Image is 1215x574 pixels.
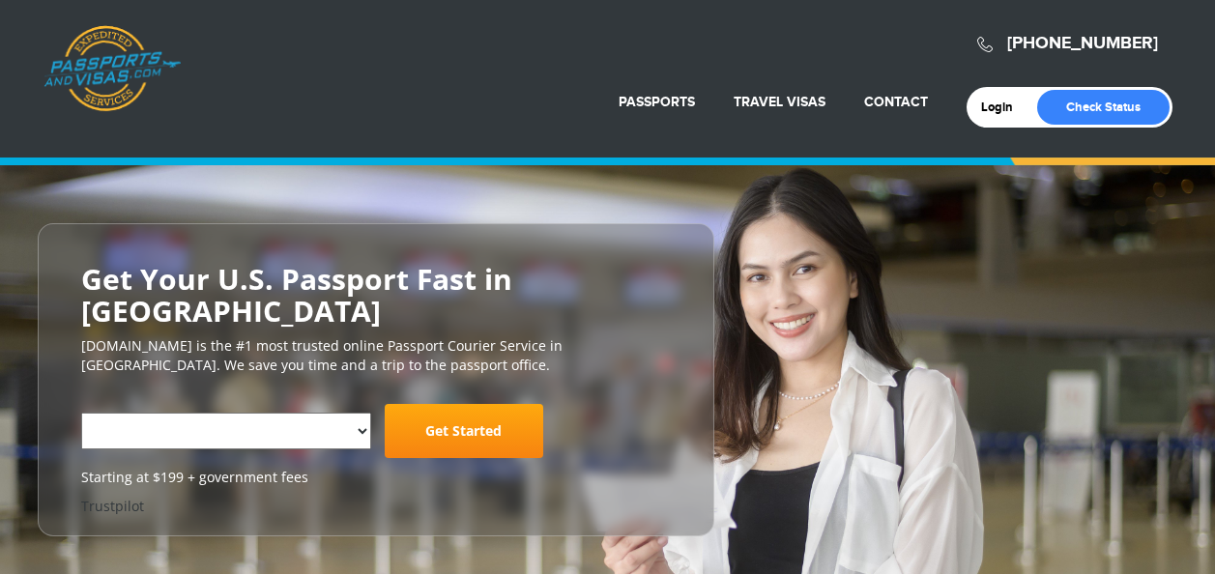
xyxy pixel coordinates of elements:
a: Passports [619,94,695,110]
a: Check Status [1037,90,1170,125]
p: [DOMAIN_NAME] is the #1 most trusted online Passport Courier Service in [GEOGRAPHIC_DATA]. We sav... [81,336,671,375]
h2: Get Your U.S. Passport Fast in [GEOGRAPHIC_DATA] [81,263,671,327]
a: Login [981,100,1027,115]
a: Contact [864,94,928,110]
a: Travel Visas [734,94,825,110]
a: [PHONE_NUMBER] [1007,33,1158,54]
a: Passports & [DOMAIN_NAME] [43,25,181,112]
a: Get Started [385,404,543,458]
a: Trustpilot [81,497,144,515]
span: Starting at $199 + government fees [81,468,671,487]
